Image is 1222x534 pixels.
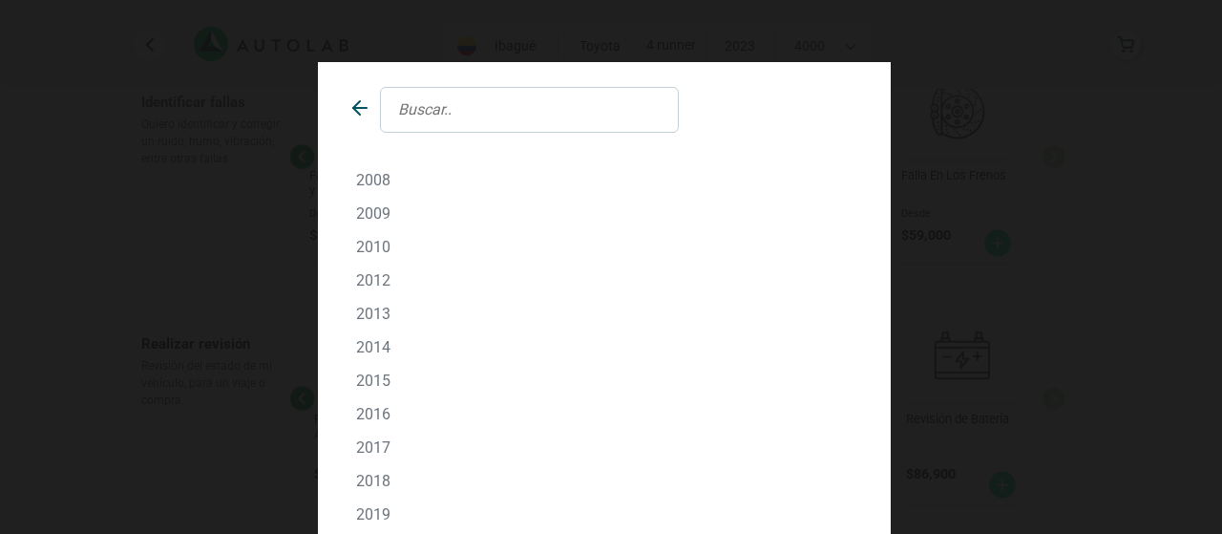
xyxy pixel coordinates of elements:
[356,472,853,490] p: 2018
[356,305,853,323] p: 2013
[356,505,853,523] p: 2019
[356,372,853,390] p: 2015
[356,338,853,356] p: 2014
[356,238,853,256] p: 2010
[356,405,853,423] p: 2016
[380,87,679,133] input: Buscar..
[356,271,853,289] p: 2012
[356,438,853,457] p: 2017
[356,171,853,189] p: 2008
[356,204,853,223] p: 2009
